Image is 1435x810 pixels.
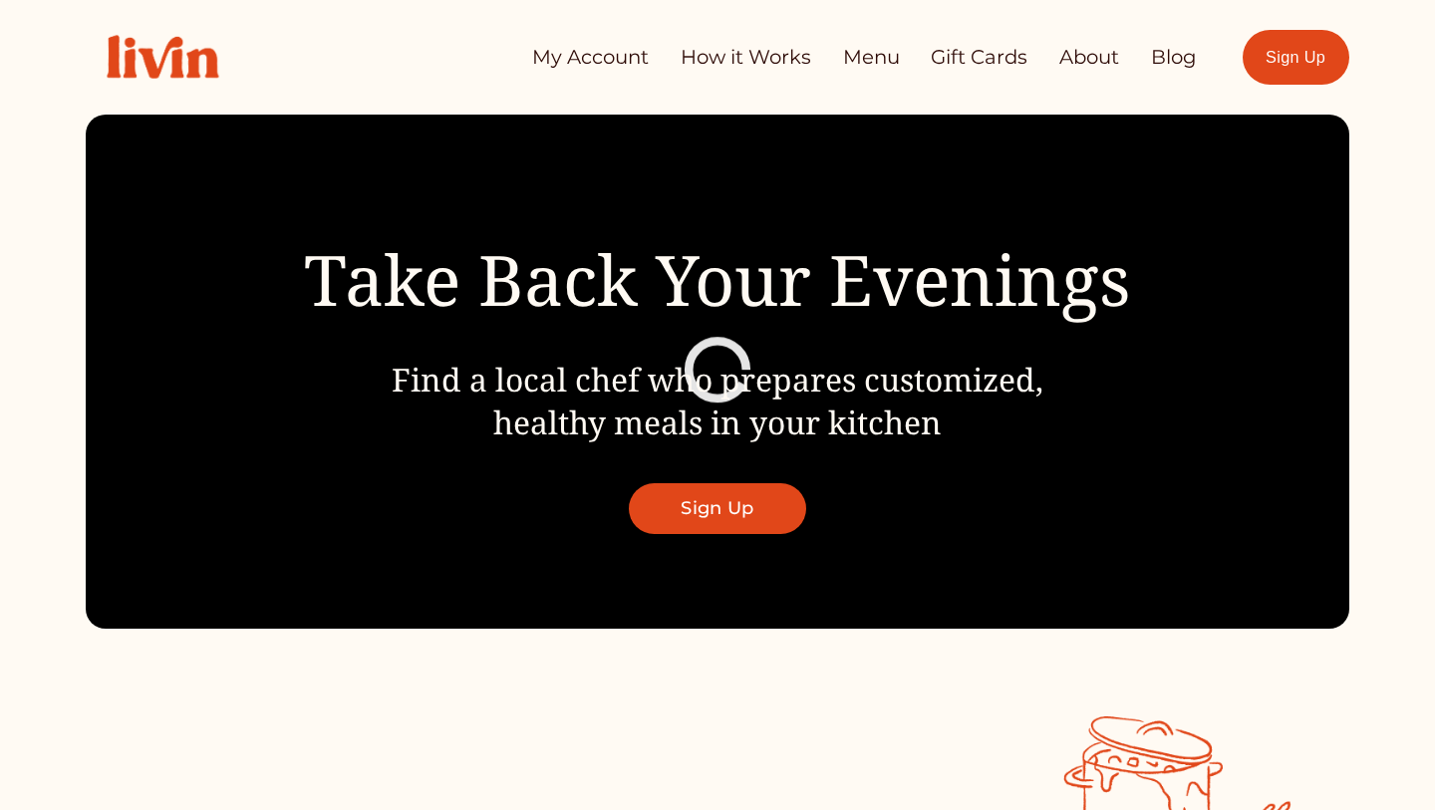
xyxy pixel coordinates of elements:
a: Blog [1151,38,1197,77]
span: Find a local chef who prepares customized, healthy meals in your kitchen [392,358,1043,443]
a: Gift Cards [931,38,1027,77]
a: My Account [532,38,649,77]
a: About [1059,38,1119,77]
img: Livin [86,14,239,100]
a: Sign Up [629,483,805,534]
span: Take Back Your Evenings [304,231,1131,326]
a: Menu [843,38,900,77]
a: How it Works [681,38,811,77]
a: Sign Up [1243,30,1349,85]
